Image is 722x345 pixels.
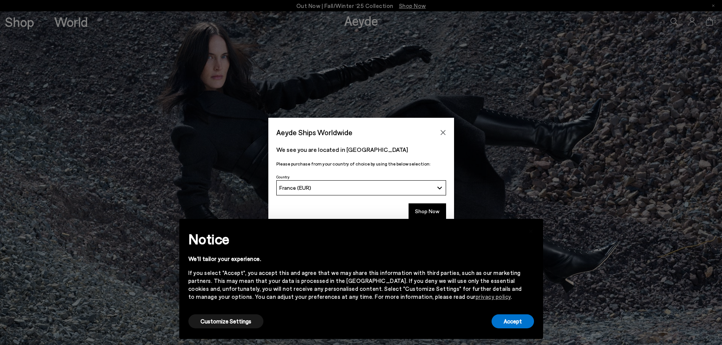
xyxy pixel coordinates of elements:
[522,221,540,239] button: Close this notice
[188,269,522,301] div: If you select "Accept", you accept this and agree that we may share this information with third p...
[528,225,534,236] span: ×
[276,126,352,139] span: Aeyde Ships Worldwide
[276,145,446,154] p: We see you are located in [GEOGRAPHIC_DATA]
[188,255,522,263] div: We'll tailor your experience.
[437,127,449,138] button: Close
[276,160,446,167] p: Please purchase from your country of choice by using the below selection:
[492,314,534,328] button: Accept
[476,293,511,300] a: privacy policy
[188,229,522,249] h2: Notice
[188,314,263,328] button: Customize Settings
[276,175,290,179] span: Country
[409,203,446,219] button: Shop Now
[279,184,311,191] span: France (EUR)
